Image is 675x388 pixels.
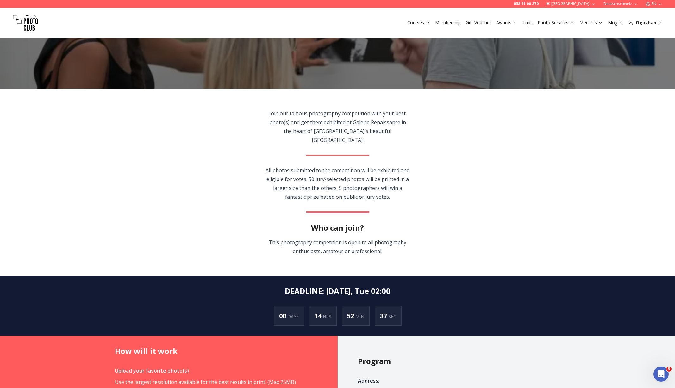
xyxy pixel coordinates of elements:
[315,312,323,320] span: 14
[265,238,410,256] p: This photography competition is open to all photography enthusiasts, amateur or professional.
[355,313,364,319] span: MIN
[405,18,433,27] button: Courses
[358,356,560,366] h2: Program
[577,18,605,27] button: Meet Us
[279,312,287,320] span: 00
[496,20,517,26] a: Awards
[538,20,574,26] a: Photo Services
[285,286,391,296] h2: DEADLINE : [DATE], Tue 02:00
[605,18,626,27] button: Blog
[520,18,535,27] button: Trips
[115,346,317,356] h2: How will it work
[522,20,533,26] a: Trips
[358,377,379,384] strong: Address:
[466,20,491,26] a: Gift Voucher
[388,313,396,319] span: SEC
[115,378,300,386] p: Use the largest resolution available for the best results in print. (Max 25MB)
[323,313,331,319] span: HRS
[265,166,410,201] p: All photos submitted to the competition will be exhibited and eligible for votes. 50 jury-selecte...
[287,313,299,319] span: DAYS
[380,312,388,320] span: 37
[115,367,189,374] strong: Upload your favorite photo(s)
[347,312,355,320] span: 52
[311,223,364,233] h2: Who can join?
[653,367,669,382] iframe: Intercom live chat
[535,18,577,27] button: Photo Services
[13,10,38,35] img: Swiss photo club
[514,1,539,6] a: 058 51 00 270
[628,20,662,26] div: Oguzhan
[463,18,494,27] button: Gift Voucher
[435,20,461,26] a: Membership
[407,20,430,26] a: Courses
[433,18,463,27] button: Membership
[494,18,520,27] button: Awards
[608,20,623,26] a: Blog
[666,367,672,372] span: 5
[579,20,603,26] a: Meet Us
[265,109,410,144] p: Join our famous photography competition with your best photo(s) and get them exhibited at Galerie...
